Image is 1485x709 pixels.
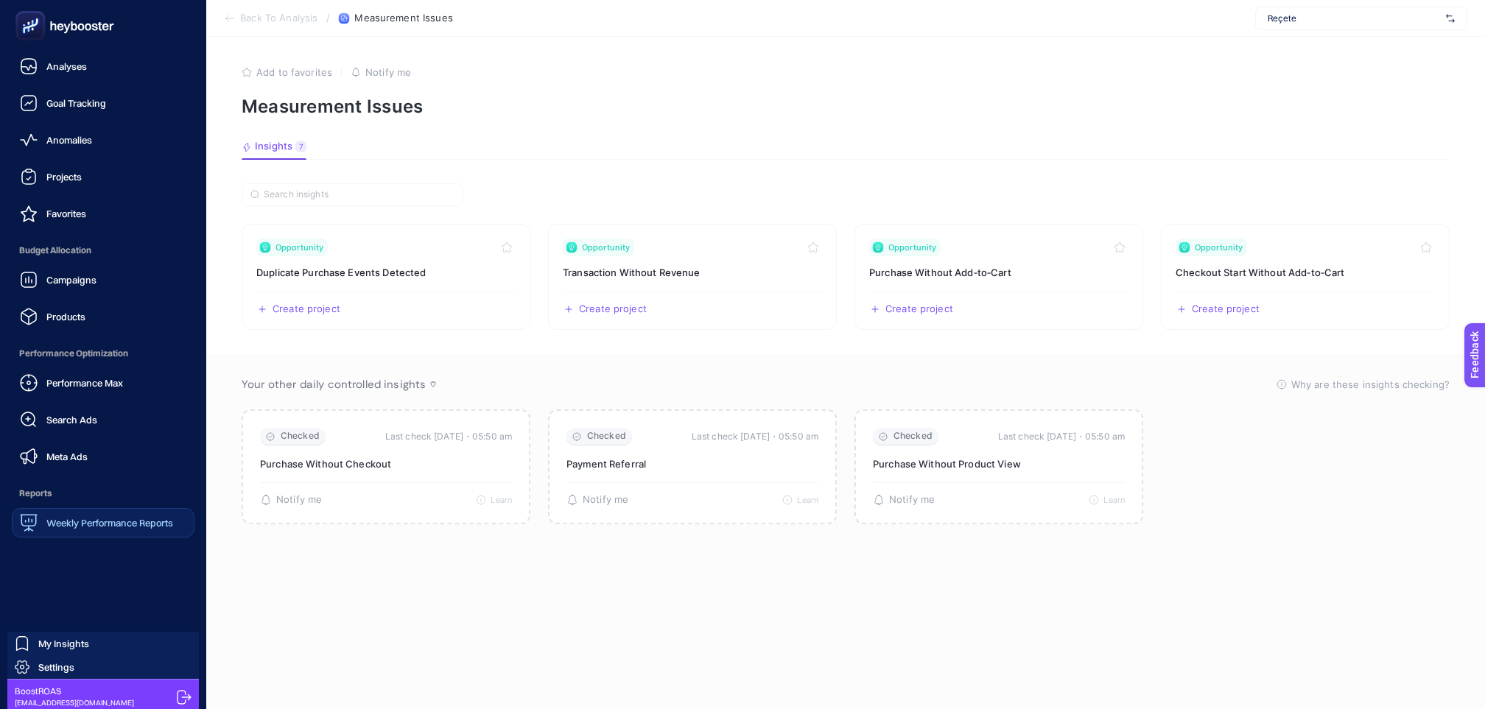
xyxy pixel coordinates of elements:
[12,88,194,118] a: Goal Tracking
[579,303,647,315] span: Create project
[295,141,306,152] div: 7
[1089,495,1125,505] button: Learn
[1268,13,1440,24] span: Reçete
[46,517,173,529] span: Weekly Performance Reports
[38,661,74,673] span: Settings
[256,265,516,280] h3: Insight title
[354,13,452,24] span: Measurement Issues
[275,241,323,253] span: Opportunity
[46,60,87,72] span: Analyses
[281,431,320,442] span: Checked
[583,494,628,506] span: Notify me
[12,52,194,81] a: Analyses
[782,495,818,505] button: Learn
[46,134,92,146] span: Anomalies
[15,697,134,708] span: [EMAIL_ADDRESS][DOMAIN_NAME]
[9,4,56,16] span: Feedback
[46,414,97,426] span: Search Ads
[1195,241,1243,253] span: Opportunity
[46,274,96,286] span: Campaigns
[894,431,933,442] span: Checked
[7,632,199,655] a: My Insights
[242,66,332,78] button: Add to favorites
[12,442,194,471] a: Meta Ads
[385,429,512,444] time: Last check [DATE]・05:50 am
[242,96,1450,117] p: Measurement Issues
[242,377,426,392] span: Your other daily controlled insights
[46,171,82,183] span: Projects
[1103,495,1125,505] span: Learn
[46,208,86,219] span: Favorites
[888,241,936,253] span: Opportunity
[46,97,106,109] span: Goal Tracking
[12,162,194,191] a: Projects
[326,12,330,24] span: /
[566,494,628,506] button: Notify me
[46,377,123,389] span: Performance Max
[273,303,340,315] span: Create project
[264,189,454,200] input: Search
[854,224,1143,330] a: View insight titled
[255,141,292,152] span: Insights
[12,199,194,228] a: Favorites
[998,429,1125,444] time: Last check [DATE]・05:50 am
[260,457,512,470] p: Purchase Without Checkout
[15,685,134,697] span: BoostROAS
[12,125,194,155] a: Anomalies
[12,405,194,434] a: Search Ads
[566,457,818,470] p: Payment Referral
[1161,224,1450,330] a: View insight titled
[256,66,332,78] span: Add to favorites
[491,495,512,505] span: Learn
[260,494,322,506] button: Notify me
[7,655,199,679] a: Settings
[885,303,953,315] span: Create project
[563,303,647,315] button: Create a new project based on this insight
[240,13,317,24] span: Back To Analysis
[1446,11,1455,26] img: svg%3e
[498,239,516,256] button: Toggle favorite
[476,495,512,505] button: Learn
[869,303,953,315] button: Create a new project based on this insight
[12,302,194,331] a: Products
[12,479,194,508] span: Reports
[1176,303,1260,315] button: Create a new project based on this insight
[1417,239,1435,256] button: Toggle favorite
[804,239,822,256] button: Toggle favorite
[869,265,1128,280] h3: Insight title
[873,457,1125,470] p: Purchase Without Product View
[12,508,194,537] a: Weekly Performance Reports
[12,236,194,265] span: Budget Allocation
[1176,265,1435,280] h3: Insight title
[365,66,411,78] span: Notify me
[582,241,630,253] span: Opportunity
[587,431,626,442] span: Checked
[12,368,194,398] a: Performance Max
[889,494,935,506] span: Notify me
[1192,303,1260,315] span: Create project
[548,224,837,330] a: View insight titled
[38,638,89,649] span: My Insights
[1111,239,1128,256] button: Toggle favorite
[12,339,194,368] span: Performance Optimization
[242,409,1450,524] section: Passive Insight Packages
[46,311,85,322] span: Products
[12,265,194,294] a: Campaigns
[276,494,322,506] span: Notify me
[797,495,818,505] span: Learn
[242,224,530,330] a: View insight titled
[692,429,818,444] time: Last check [DATE]・05:50 am
[242,224,1450,330] section: Insight Packages
[1291,377,1450,392] span: Why are these insights checking?
[563,265,822,280] h3: Insight title
[256,303,340,315] button: Create a new project based on this insight
[46,451,88,462] span: Meta Ads
[351,66,411,78] button: Notify me
[873,494,935,506] button: Notify me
